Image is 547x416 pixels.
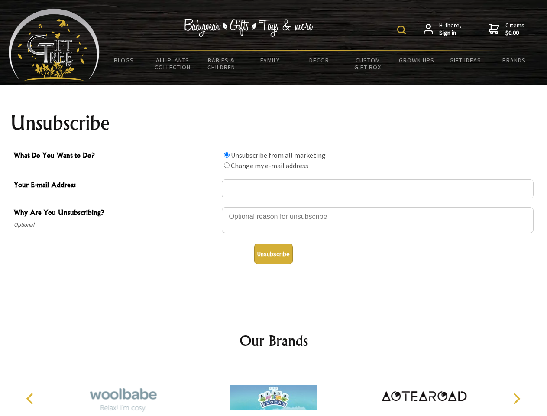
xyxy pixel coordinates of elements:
[397,26,406,34] img: product search
[100,51,149,69] a: BLOGS
[343,51,392,76] a: Custom Gift Box
[231,151,326,159] label: Unsubscribe from all marketing
[254,244,293,264] button: Unsubscribe
[392,51,441,69] a: Grown Ups
[295,51,343,69] a: Decor
[14,150,217,162] span: What Do You Want to Do?
[222,179,534,198] input: Your E-mail Address
[246,51,295,69] a: Family
[441,51,490,69] a: Gift Ideas
[22,389,41,408] button: Previous
[424,22,461,37] a: Hi there,Sign in
[439,22,461,37] span: Hi there,
[9,9,100,81] img: Babyware - Gifts - Toys and more...
[505,29,524,37] strong: $0.00
[197,51,246,76] a: Babies & Children
[222,207,534,233] textarea: Why Are You Unsubscribing?
[14,179,217,192] span: Your E-mail Address
[224,152,230,158] input: What Do You Want to Do?
[489,22,524,37] a: 0 items$0.00
[439,29,461,37] strong: Sign in
[224,162,230,168] input: What Do You Want to Do?
[505,21,524,37] span: 0 items
[14,220,217,230] span: Optional
[507,389,526,408] button: Next
[14,207,217,220] span: Why Are You Unsubscribing?
[149,51,197,76] a: All Plants Collection
[231,161,308,170] label: Change my e-mail address
[490,51,539,69] a: Brands
[17,330,530,351] h2: Our Brands
[184,19,314,37] img: Babywear - Gifts - Toys & more
[10,113,537,133] h1: Unsubscribe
